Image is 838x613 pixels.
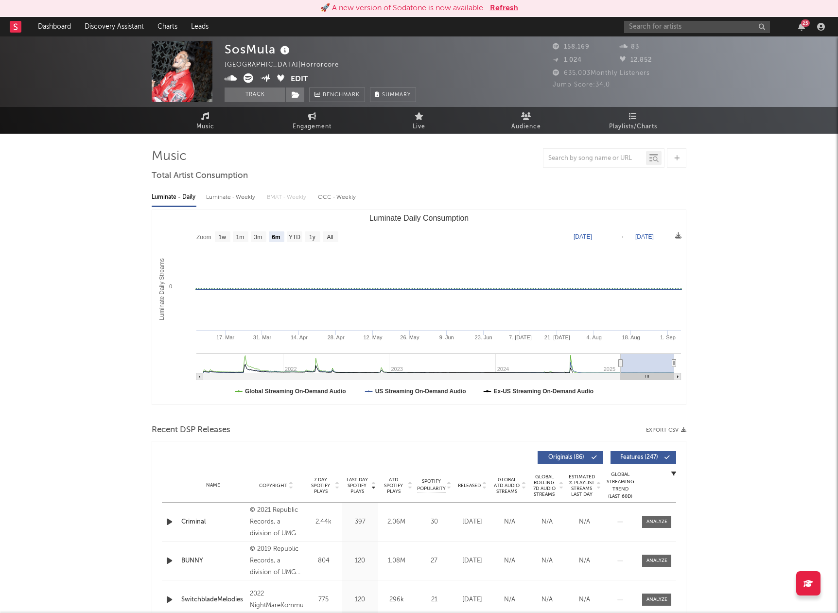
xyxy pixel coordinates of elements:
text: 26. May [400,334,419,340]
span: Last Day Spotify Plays [344,477,370,494]
div: N/A [493,556,526,566]
span: 7 Day Spotify Plays [308,477,333,494]
a: Leads [184,17,215,36]
span: Features ( 247 ) [617,455,662,460]
div: [DATE] [456,517,489,527]
button: Summary [370,88,416,102]
text: 28. Apr [328,334,345,340]
span: 635,003 Monthly Listeners [553,70,650,76]
text: 31. Mar [253,334,272,340]
button: 25 [798,23,805,31]
div: 804 [308,556,339,566]
div: 2022 NightMareKommunity [250,588,303,612]
span: Recent DSP Releases [152,424,230,436]
text: 23. Jun [475,334,492,340]
span: 1,024 [553,57,582,63]
a: Playlists/Charts [579,107,686,134]
text: Global Streaming On-Demand Audio [245,388,346,395]
span: Copyright [259,483,287,489]
span: 12,852 [620,57,652,63]
text: 17. Mar [216,334,235,340]
a: Criminal [181,517,245,527]
a: Benchmark [309,88,365,102]
text: 3m [254,234,262,241]
div: Luminate - Daily [152,189,196,206]
a: SwitchbladeMelodies [181,595,245,605]
button: Track [225,88,285,102]
text: Ex-US Streaming On-Demand Audio [494,388,594,395]
span: Music [196,121,214,133]
text: 1w [219,234,227,241]
text: All [327,234,333,241]
div: N/A [493,517,526,527]
span: ATD Spotify Plays [381,477,406,494]
div: [DATE] [456,556,489,566]
div: Global Streaming Trend (Last 60D) [606,471,635,500]
div: 2.44k [308,517,339,527]
span: 158,169 [553,44,590,50]
text: 14. Apr [291,334,308,340]
div: 120 [344,556,376,566]
text: 1m [236,234,244,241]
text: [DATE] [635,233,654,240]
button: Edit [291,73,308,86]
div: 775 [308,595,339,605]
a: Charts [151,17,184,36]
text: Luminate Daily Streams [158,258,165,320]
button: Features(247) [611,451,676,464]
input: Search by song name or URL [543,155,646,162]
div: N/A [493,595,526,605]
text: US Streaming On-Demand Audio [375,388,466,395]
span: Global ATD Audio Streams [493,477,520,494]
div: 120 [344,595,376,605]
text: 1y [309,234,315,241]
button: Refresh [490,2,518,14]
span: Total Artist Consumption [152,170,248,182]
a: Audience [472,107,579,134]
a: BUNNY [181,556,245,566]
span: Playlists/Charts [609,121,657,133]
text: [DATE] [574,233,592,240]
text: 21. [DATE] [544,334,570,340]
text: Zoom [196,234,211,241]
div: © 2021 Republic Records, a division of UMG Recordings, Inc. [250,505,303,540]
input: Search for artists [624,21,770,33]
a: Music [152,107,259,134]
text: → [619,233,625,240]
span: Engagement [293,121,332,133]
text: 7. [DATE] [509,334,532,340]
div: 🚀 A new version of Sodatone is now available. [320,2,485,14]
a: Discovery Assistant [78,17,151,36]
div: Luminate - Weekly [206,189,257,206]
span: Global Rolling 7D Audio Streams [531,474,558,497]
div: N/A [568,517,601,527]
div: 2.06M [381,517,412,527]
text: 9. Jun [439,334,454,340]
text: 4. Aug [587,334,602,340]
div: 30 [417,517,451,527]
span: Spotify Popularity [417,478,446,492]
div: N/A [531,517,563,527]
div: 27 [417,556,451,566]
span: Released [458,483,481,489]
text: 1. Sep [660,334,676,340]
text: Luminate Daily Consumption [369,214,469,222]
div: © 2019 Republic Records, a division of UMG Recordings, Inc. [250,543,303,578]
span: Benchmark [323,89,360,101]
span: Estimated % Playlist Streams Last Day [568,474,595,497]
text: 12. May [363,334,383,340]
button: Originals(86) [538,451,603,464]
div: [GEOGRAPHIC_DATA] | Horrorcore [225,59,350,71]
div: 1.08M [381,556,412,566]
span: Live [413,121,425,133]
svg: Luminate Daily Consumption [152,210,686,404]
div: 296k [381,595,412,605]
text: YTD [289,234,300,241]
div: N/A [531,595,563,605]
a: Live [366,107,472,134]
span: Originals ( 86 ) [544,455,589,460]
div: 21 [417,595,451,605]
span: 83 [620,44,639,50]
